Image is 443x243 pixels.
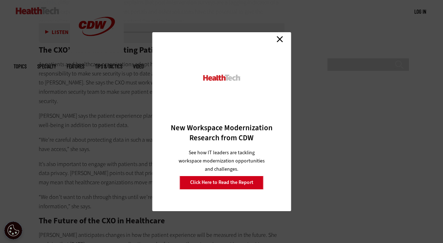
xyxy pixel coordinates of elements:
a: Close [274,34,285,45]
p: See how IT leaders are tackling workspace modernization opportunities and challenges. [177,149,266,173]
a: Click Here to Read the Report [180,176,264,189]
h3: New Workspace Modernization Research from CDW [165,123,278,143]
div: Cookie Settings [4,222,22,239]
img: HealthTech_0.png [202,74,241,82]
button: Open Preferences [4,222,22,239]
